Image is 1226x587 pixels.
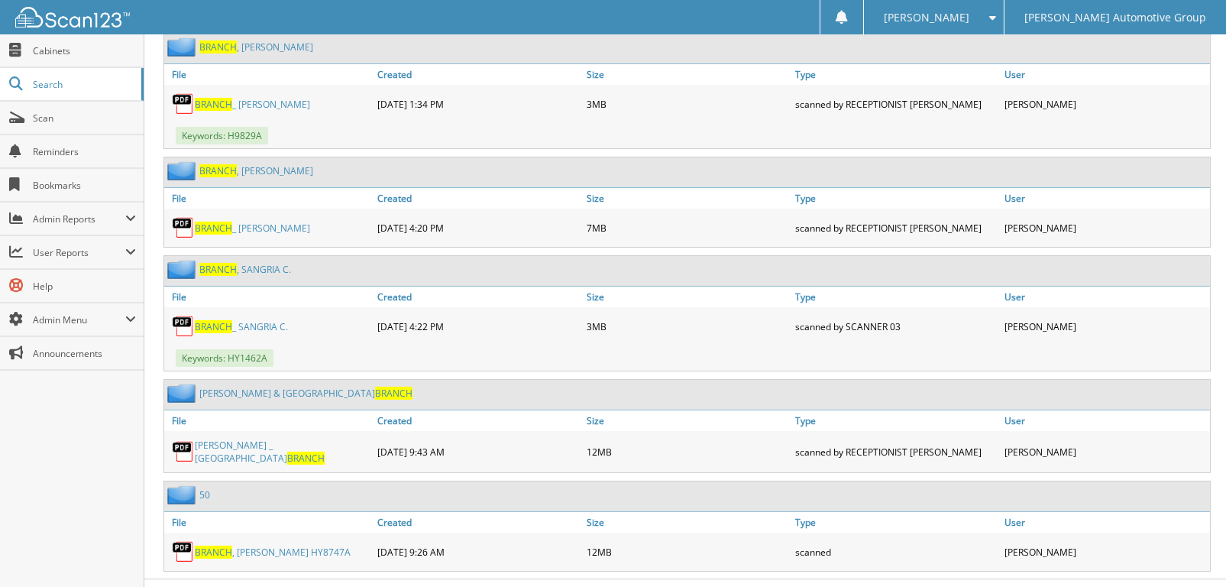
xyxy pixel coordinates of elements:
[33,313,125,326] span: Admin Menu
[176,349,273,367] span: Keywords: HY1462A
[199,387,412,400] a: [PERSON_NAME] & [GEOGRAPHIC_DATA]BRANCH
[164,188,374,209] a: File
[195,222,310,235] a: BRANCH_ [PERSON_NAME]
[172,440,195,463] img: PDF.png
[583,311,792,342] div: 3MB
[374,89,583,119] div: [DATE] 1:34 PM
[791,287,1001,307] a: Type
[375,387,412,400] span: BRANCH
[195,439,370,465] a: [PERSON_NAME] _ [GEOGRAPHIC_DATA]BRANCH
[33,44,136,57] span: Cabinets
[374,410,583,431] a: Created
[164,512,374,533] a: File
[15,7,130,28] img: scan123-logo-white.svg
[199,164,313,177] a: BRANCH, [PERSON_NAME]
[791,435,1001,469] div: scanned by RECEPTIONIST [PERSON_NAME]
[195,546,232,559] span: BRANCH
[195,320,232,333] span: BRANCH
[1001,512,1210,533] a: User
[374,188,583,209] a: Created
[374,311,583,342] div: [DATE] 4:22 PM
[1001,435,1210,469] div: [PERSON_NAME]
[583,188,792,209] a: Size
[199,263,291,276] a: BRANCH, SANGRIA C.
[164,64,374,85] a: File
[167,384,199,403] img: folder2.png
[884,13,969,22] span: [PERSON_NAME]
[583,89,792,119] div: 3MB
[199,41,237,54] span: BRANCH
[167,37,199,57] img: folder2.png
[199,41,313,54] a: BRANCH, [PERSON_NAME]
[1001,212,1210,243] div: [PERSON_NAME]
[583,212,792,243] div: 7MB
[374,435,583,469] div: [DATE] 9:43 AM
[164,287,374,307] a: File
[172,216,195,239] img: PDF.png
[374,64,583,85] a: Created
[199,164,237,177] span: BRANCH
[1001,188,1210,209] a: User
[195,546,351,559] a: BRANCH, [PERSON_NAME] HY8747A
[33,145,136,158] span: Reminders
[583,435,792,469] div: 12MB
[583,537,792,567] div: 12MB
[791,188,1001,209] a: Type
[583,64,792,85] a: Size
[164,410,374,431] a: File
[167,485,199,504] img: folder2.png
[172,540,195,563] img: PDF.png
[195,98,232,111] span: BRANCH
[791,311,1001,342] div: scanned by SCANNER 03
[33,280,136,293] span: Help
[791,537,1001,567] div: scanned
[33,179,136,192] span: Bookmarks
[583,512,792,533] a: Size
[374,287,583,307] a: Created
[172,92,195,115] img: PDF.png
[583,287,792,307] a: Size
[1024,13,1206,22] span: [PERSON_NAME] Automotive Group
[791,212,1001,243] div: scanned by RECEPTIONIST [PERSON_NAME]
[172,315,195,338] img: PDF.png
[199,263,237,276] span: BRANCH
[1150,514,1226,587] iframe: Chat Widget
[195,98,310,111] a: BRANCH_ [PERSON_NAME]
[167,260,199,279] img: folder2.png
[287,452,325,465] span: BRANCH
[374,537,583,567] div: [DATE] 9:26 AM
[33,212,125,225] span: Admin Reports
[1001,89,1210,119] div: [PERSON_NAME]
[195,320,288,333] a: BRANCH_ SANGRIA C.
[199,488,210,501] a: 50
[374,212,583,243] div: [DATE] 4:20 PM
[33,347,136,360] span: Announcements
[1001,64,1210,85] a: User
[791,512,1001,533] a: Type
[33,78,134,91] span: Search
[1001,537,1210,567] div: [PERSON_NAME]
[176,127,268,144] span: Keywords: H9829A
[583,410,792,431] a: Size
[791,89,1001,119] div: scanned by RECEPTIONIST [PERSON_NAME]
[791,410,1001,431] a: Type
[195,222,232,235] span: BRANCH
[1001,287,1210,307] a: User
[791,64,1001,85] a: Type
[167,161,199,180] img: folder2.png
[33,112,136,125] span: Scan
[1001,311,1210,342] div: [PERSON_NAME]
[33,246,125,259] span: User Reports
[374,512,583,533] a: Created
[1001,410,1210,431] a: User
